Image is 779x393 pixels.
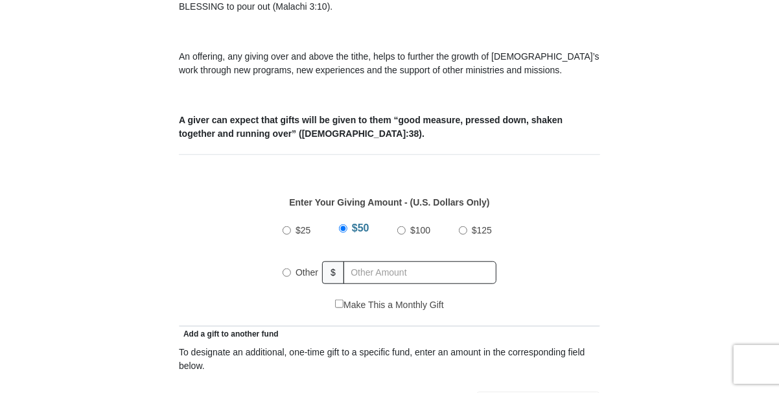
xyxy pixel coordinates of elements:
[179,329,279,339] span: Add a gift to another fund
[352,222,369,233] span: $50
[322,261,344,284] span: $
[335,298,444,312] label: Make This a Monthly Gift
[289,197,489,208] strong: Enter Your Giving Amount - (U.S. Dollars Only)
[296,225,310,235] span: $25
[179,115,563,139] b: A giver can expect that gifts will be given to them “good measure, pressed down, shaken together ...
[410,225,430,235] span: $100
[472,225,492,235] span: $125
[335,300,343,308] input: Make This a Monthly Gift
[179,346,600,373] div: To designate an additional, one-time gift to a specific fund, enter an amount in the correspondin...
[296,267,318,278] span: Other
[343,261,496,284] input: Other Amount
[179,50,600,77] p: An offering, any giving over and above the tithe, helps to further the growth of [DEMOGRAPHIC_DAT...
